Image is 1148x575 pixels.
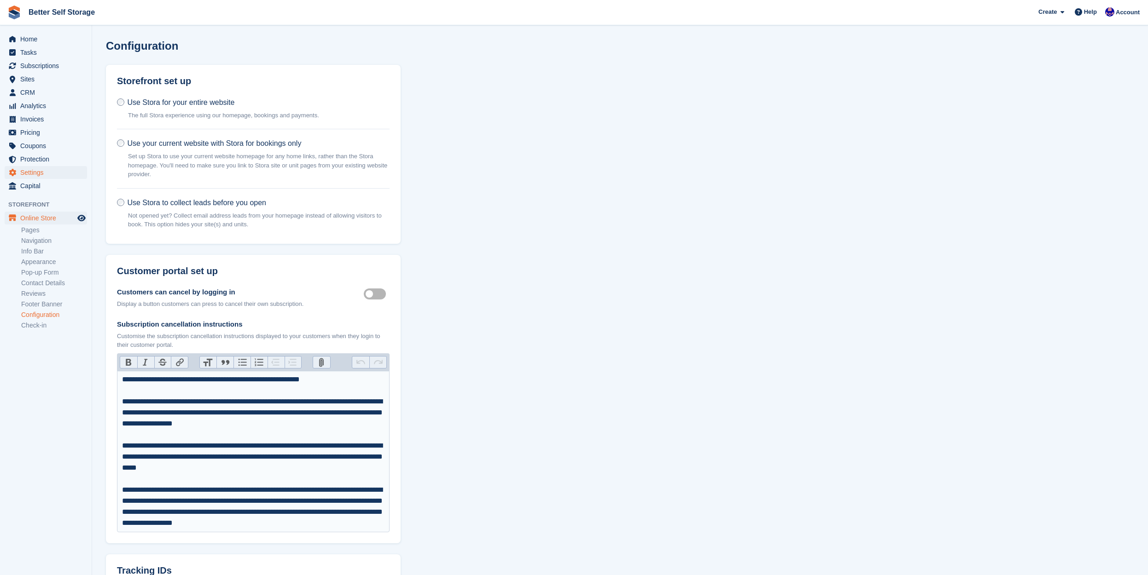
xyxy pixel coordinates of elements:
button: Numbers [251,356,268,368]
button: Redo [369,356,386,368]
button: Decrease Level [268,356,285,368]
a: Reviews [21,289,87,298]
a: menu [5,166,87,179]
span: Sites [20,73,76,86]
button: Undo [352,356,369,368]
button: Quote [216,356,233,368]
img: David Macdonald [1105,7,1114,17]
a: Configuration [21,310,87,319]
input: Use Stora to collect leads before you open Not opened yet? Collect email address leads from your ... [117,199,124,206]
span: Home [20,33,76,46]
a: menu [5,153,87,166]
a: Info Bar [21,247,87,256]
button: Bullets [233,356,251,368]
a: menu [5,59,87,72]
div: Subscription cancellation instructions [117,319,390,330]
span: Use Stora for your entire website [127,98,234,106]
a: Contact Details [21,279,87,287]
span: Use Stora to collect leads before you open [127,199,266,207]
a: Pop-up Form [21,268,87,277]
a: Navigation [21,236,87,245]
input: Use Stora for your entire website The full Stora experience using our homepage, bookings and paym... [117,98,124,106]
div: Customise the subscription cancellation instructions displayed to your customers when they login ... [117,332,390,350]
a: Footer Banner [21,300,87,309]
span: Tasks [20,46,76,59]
button: Strikethrough [154,356,171,368]
span: Account [1116,8,1140,17]
span: Pricing [20,126,76,139]
input: Use your current website with Stora for bookings only Set up Stora to use your current website ho... [117,139,124,147]
a: Better Self Storage [25,5,99,20]
span: CRM [20,86,76,99]
span: Analytics [20,99,76,112]
p: Not opened yet? Collect email address leads from your homepage instead of allowing visitors to bo... [128,211,390,229]
span: Online Store [20,212,76,224]
a: menu [5,73,87,86]
button: Bold [120,356,137,368]
span: Coupons [20,139,76,152]
h2: Customer portal set up [117,266,390,276]
span: Protection [20,153,76,166]
button: Italic [137,356,154,368]
span: Storefront [8,200,92,209]
a: Check-in [21,321,87,330]
span: Create [1038,7,1057,17]
img: stora-icon-8386f47178a22dfd0bd8f6a31ec36ba5ce8667c1dd55bd0f319d3a0aa187defe.svg [7,6,21,19]
span: Settings [20,166,76,179]
a: menu [5,86,87,99]
label: Customer self cancellable [364,293,390,295]
a: menu [5,46,87,59]
span: Help [1084,7,1097,17]
p: Set up Stora to use your current website homepage for any home links, rather than the Stora homep... [128,152,390,179]
a: menu [5,99,87,112]
a: Preview store [76,213,87,224]
span: Subscriptions [20,59,76,72]
a: menu [5,113,87,126]
a: Appearance [21,258,87,266]
div: Customers can cancel by logging in [117,287,303,298]
a: Pages [21,226,87,235]
a: menu [5,33,87,46]
h1: Configuration [106,40,178,52]
button: Link [171,356,188,368]
span: Invoices [20,113,76,126]
a: menu [5,179,87,192]
a: menu [5,212,87,224]
button: Heading [200,356,217,368]
a: menu [5,126,87,139]
a: menu [5,139,87,152]
span: Use your current website with Stora for bookings only [127,139,301,147]
p: The full Stora experience using our homepage, bookings and payments. [128,111,319,120]
button: Attach Files [313,356,330,368]
span: Capital [20,179,76,192]
div: Display a button customers can press to cancel their own subscription. [117,299,303,309]
h2: Storefront set up [117,76,390,86]
button: Increase Level [285,356,302,368]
